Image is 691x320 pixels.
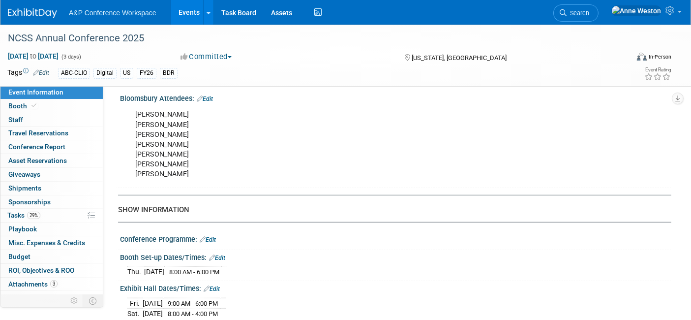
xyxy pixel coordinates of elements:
[0,168,103,181] a: Giveaways
[8,266,74,274] span: ROI, Objectives & ROO
[573,51,671,66] div: Event Format
[412,54,507,62] span: [US_STATE], [GEOGRAPHIC_DATA]
[204,286,220,292] a: Edit
[66,294,83,307] td: Personalize Event Tab Strip
[168,310,218,318] span: 8:00 AM - 4:00 PM
[8,88,63,96] span: Event Information
[0,127,103,140] a: Travel Reservations
[50,280,58,288] span: 3
[8,239,85,247] span: Misc. Expenses & Credits
[120,91,671,104] div: Bloomsbury Attendees:
[648,53,671,61] div: In-Person
[8,102,38,110] span: Booth
[58,68,90,78] div: ABC-CLIO
[0,154,103,167] a: Asset Reservations
[60,54,81,60] span: (3 days)
[8,143,65,151] span: Conference Report
[637,53,647,61] img: Format-Inperson.png
[137,68,156,78] div: FY26
[120,232,671,245] div: Conference Programme:
[0,182,103,195] a: Shipments
[0,264,103,277] a: ROI, Objectives & ROO
[93,68,117,78] div: Digital
[169,268,219,276] span: 8:00 AM - 6:00 PM
[29,52,38,60] span: to
[8,225,37,233] span: Playbook
[567,9,589,17] span: Search
[0,236,103,250] a: Misc. Expenses & Credits
[0,250,103,263] a: Budget
[8,280,58,288] span: Attachments
[0,99,103,113] a: Booth
[7,52,59,61] span: [DATE] [DATE]
[4,30,615,47] div: NCSS Annual Conference 2025
[120,250,671,263] div: Booth Set-up Dates/Times:
[120,68,133,78] div: US
[177,52,236,62] button: Committed
[644,67,671,72] div: Event Rating
[128,105,565,184] div: [PERSON_NAME] [PERSON_NAME] [PERSON_NAME] [PERSON_NAME] [PERSON_NAME] [PERSON_NAME] [PERSON_NAME]
[8,129,68,137] span: Travel Reservations
[8,198,51,206] span: Sponsorships
[27,212,40,219] span: 29%
[553,4,599,22] a: Search
[8,184,41,192] span: Shipments
[69,9,156,17] span: A&P Conference Workspace
[197,96,213,102] a: Edit
[6,293,22,301] span: more
[143,309,163,319] td: [DATE]
[144,267,164,277] td: [DATE]
[209,255,225,261] a: Edit
[0,140,103,154] a: Conference Report
[611,5,661,16] img: Anne Weston
[33,69,49,76] a: Edit
[200,236,216,243] a: Edit
[8,157,67,164] span: Asset Reservations
[0,291,103,304] a: more
[8,253,30,260] span: Budget
[7,67,49,79] td: Tags
[8,116,23,124] span: Staff
[0,113,103,127] a: Staff
[127,309,143,319] td: Sat.
[127,267,144,277] td: Thu.
[120,281,671,294] div: Exhibit Hall Dates/Times:
[0,278,103,291] a: Attachments3
[168,300,218,307] span: 9:00 AM - 6:00 PM
[143,298,163,309] td: [DATE]
[0,223,103,236] a: Playbook
[127,298,143,309] td: Fri.
[0,86,103,99] a: Event Information
[8,8,57,18] img: ExhibitDay
[31,103,36,108] i: Booth reservation complete
[8,170,40,178] span: Giveaways
[160,68,178,78] div: BDR
[7,211,40,219] span: Tasks
[118,205,664,215] div: SHOW INFORMATION
[0,195,103,209] a: Sponsorships
[0,209,103,222] a: Tasks29%
[83,294,103,307] td: Toggle Event Tabs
